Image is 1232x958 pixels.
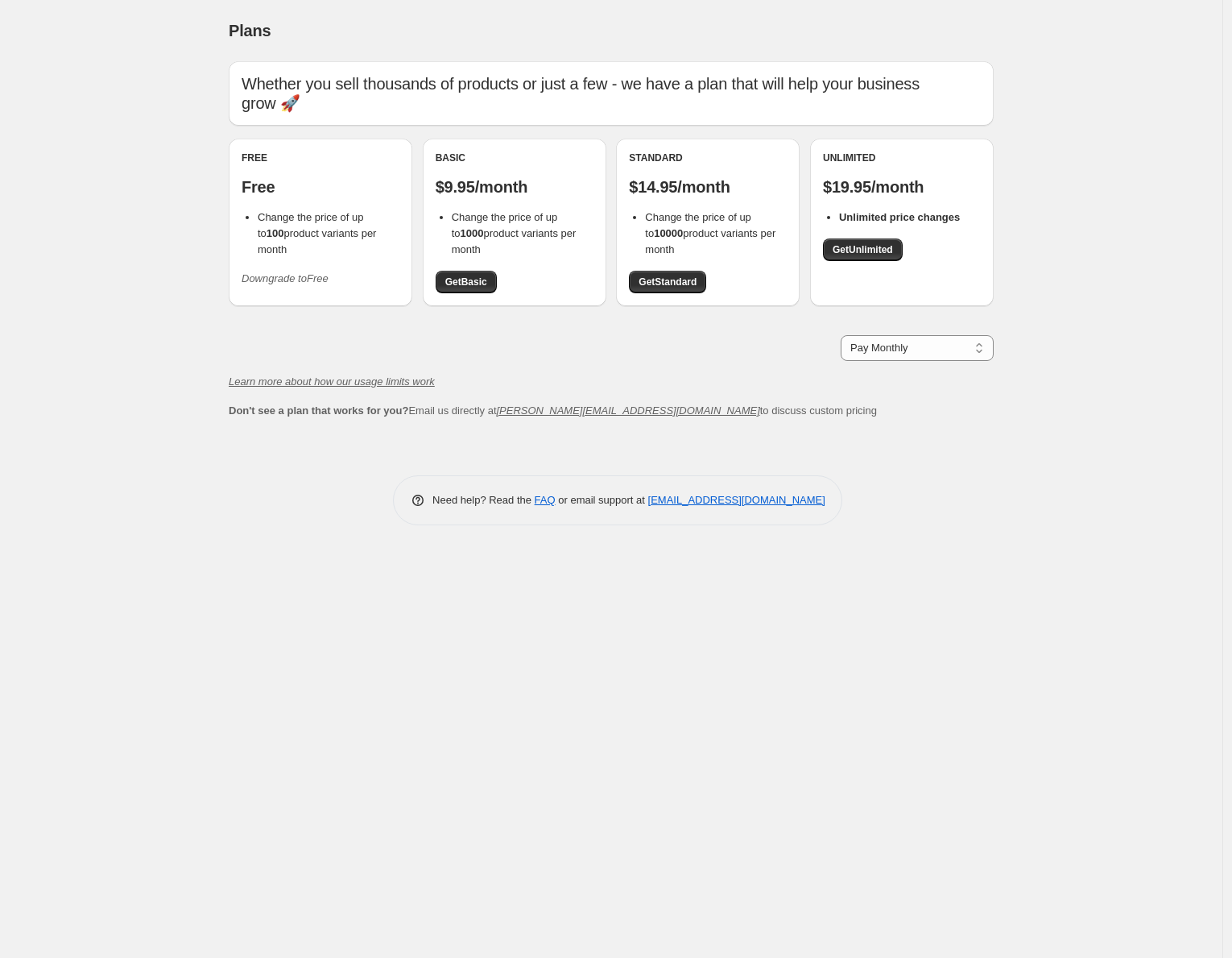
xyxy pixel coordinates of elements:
a: [EMAIL_ADDRESS][DOMAIN_NAME] [648,494,825,506]
a: [PERSON_NAME][EMAIL_ADDRESS][DOMAIN_NAME] [497,404,760,417]
b: Unlimited price changes [839,211,960,223]
a: GetStandard [629,271,706,293]
a: GetBasic [436,271,497,293]
div: Unlimited [823,151,981,164]
span: Email us directly at to discuss custom pricing [229,404,877,417]
div: Free [242,151,399,164]
span: Change the price of up to product variants per month [645,211,775,255]
b: 1000 [461,227,484,239]
span: Need help? Read the [432,494,535,506]
p: $14.95/month [629,177,787,197]
b: 10000 [654,227,683,239]
span: Change the price of up to product variants per month [258,211,376,255]
span: Get Unlimited [833,243,893,256]
a: FAQ [535,494,556,506]
span: Change the price of up to product variants per month [452,211,577,255]
p: Free [242,177,399,197]
button: Downgrade toFree [232,266,338,292]
span: Plans [229,22,271,39]
span: Get Basic [445,276,487,288]
p: $19.95/month [823,177,981,197]
div: Standard [629,151,787,164]
p: $9.95/month [436,177,593,197]
i: Downgrade to Free [242,272,329,284]
b: 100 [267,227,284,239]
a: Learn more about how our usage limits work [229,375,435,388]
span: or email support at [556,494,648,506]
b: Don't see a plan that works for you? [229,404,408,417]
a: GetUnlimited [823,238,903,261]
span: Get Standard [639,276,697,288]
div: Basic [436,151,593,164]
p: Whether you sell thousands of products or just a few - we have a plan that will help your busines... [242,74,981,113]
